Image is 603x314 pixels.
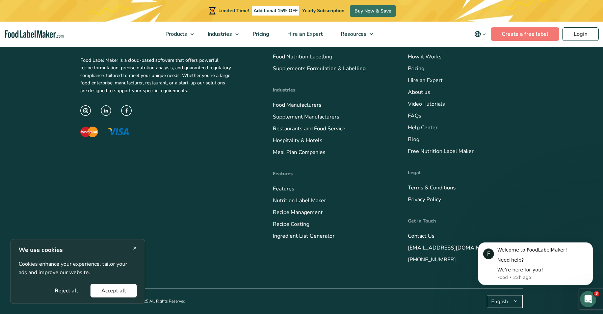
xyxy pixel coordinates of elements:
[408,77,443,84] a: Hire an Expert
[580,291,596,307] iframe: Intercom live chat
[408,53,442,60] a: How it Works
[251,30,270,38] span: Pricing
[19,260,137,277] p: Cookies enhance your experience, tailor your ads and improve our website.
[252,6,299,16] span: Additional 15% OFF
[273,232,335,240] a: Ingredient List Generator
[80,57,231,95] p: Food Label Maker is a cloud-based software that offers powerful recipe formulation, precise nutri...
[19,246,63,254] strong: We use cookies
[273,125,345,132] a: Restaurants and Food Service
[408,217,523,225] h4: Get in Touch
[562,27,599,41] a: Login
[108,128,129,135] img: The Visa logo with blue letters and a yellow flick above the
[332,22,376,47] a: Resources
[408,124,438,131] a: Help Center
[487,295,523,308] button: English
[339,30,367,38] span: Resources
[285,30,323,38] span: Hire an Expert
[468,232,603,296] iframe: Intercom notifications message
[273,185,294,192] a: Features
[133,243,137,253] span: ×
[273,209,323,216] a: Recipe Management
[279,22,330,47] a: Hire an Expert
[302,7,344,14] span: Yearly Subscription
[408,65,424,72] a: Pricing
[273,101,321,109] a: Food Manufacturers
[408,136,419,143] a: Blog
[80,105,91,116] img: instagram icon
[350,5,396,17] a: Buy Now & Save
[408,88,430,96] a: About us
[273,53,332,60] a: Food Nutrition Labelling
[273,113,339,121] a: Supplement Manufacturers
[273,65,366,72] a: Supplements Formulation & Labelling
[273,86,388,94] h4: Industries
[408,196,441,203] a: Privacy Policy
[408,169,523,176] h4: Legal
[244,22,277,47] a: Pricing
[408,232,435,240] a: Contact Us
[90,284,137,297] button: Accept all
[218,7,249,14] span: Limited Time!
[408,100,445,108] a: Video Tutorials
[273,197,326,204] a: Nutrition Label Maker
[408,184,456,191] a: Terms & Conditions
[273,149,325,156] a: Meal Plan Companies
[206,30,233,38] span: Industries
[408,148,474,155] a: Free Nutrition Label Maker
[199,22,242,47] a: Industries
[44,284,89,297] button: Reject all
[594,291,599,296] span: 3
[157,22,197,47] a: Products
[491,27,559,41] a: Create a free label
[408,256,456,263] a: [PHONE_NUMBER]
[273,220,309,228] a: Recipe Costing
[163,30,188,38] span: Products
[273,170,388,177] h4: Features
[408,112,421,120] a: FAQs
[408,244,500,252] a: [EMAIL_ADDRESS][DOMAIN_NAME]
[273,137,322,144] a: Hospitality & Hotels
[80,127,98,137] img: The Mastercard logo displaying a red circle saying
